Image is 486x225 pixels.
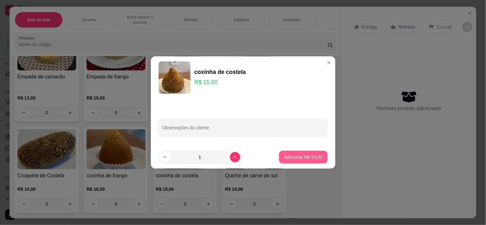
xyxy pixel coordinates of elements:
button: Close [324,58,334,68]
button: increase-product-quantity [230,152,240,162]
input: Observações do cliente [162,127,324,133]
p: R$ 15,00 [194,78,246,87]
button: decrease-product-quantity [160,152,170,162]
p: Adicionar R$ 15,00 [284,154,322,160]
div: coxinha de costela [194,68,246,76]
img: product-image [159,61,191,93]
button: Adicionar R$ 15,00 [279,151,327,164]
